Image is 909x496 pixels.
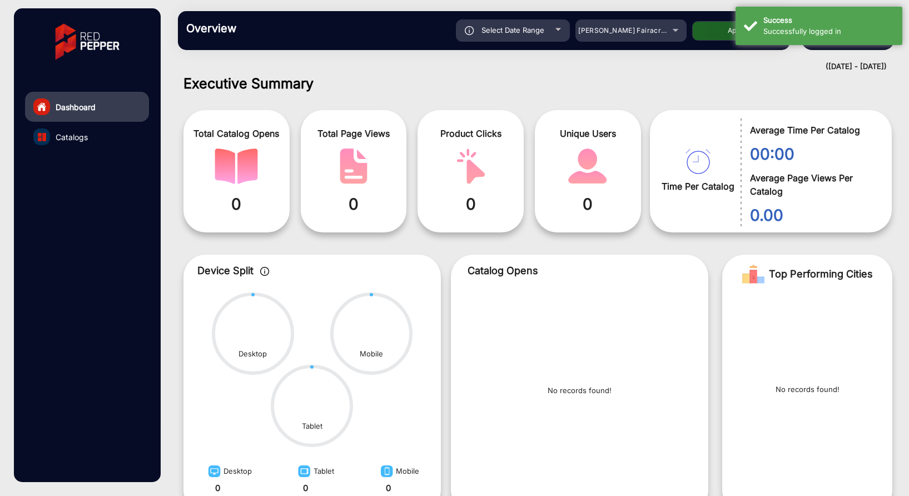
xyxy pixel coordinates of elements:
p: No records found! [776,384,840,395]
span: 0 [426,192,515,216]
img: catalog [566,148,609,184]
span: Dashboard [56,101,96,113]
p: Catalog Opens [468,263,692,278]
span: Select Date Range [481,26,544,34]
div: Success [763,15,894,26]
a: Catalogs [25,122,149,152]
div: Desktop [205,462,252,482]
div: Successfully logged in [763,26,894,37]
span: 00:00 [750,142,875,166]
h1: Executive Summary [183,75,892,92]
strong: 0 [386,483,391,493]
span: Average Time Per Catalog [750,123,875,137]
span: Top Performing Cities [769,263,873,285]
span: 0 [543,192,633,216]
img: catalog [215,148,258,184]
h3: Overview [186,22,342,35]
img: catalog [449,148,493,184]
img: home [37,102,47,112]
span: Product Clicks [426,127,515,140]
img: catalog [38,133,46,141]
div: Tablet [295,462,334,482]
button: Apply [692,21,781,41]
img: Rank image [742,263,764,285]
div: ([DATE] - [DATE]) [167,61,887,72]
strong: 0 [215,483,220,493]
a: Dashboard [25,92,149,122]
p: No records found! [548,385,612,396]
span: Total Catalog Opens [192,127,281,140]
img: image [377,464,396,482]
span: Unique Users [543,127,633,140]
strong: 0 [303,483,308,493]
span: Average Page Views Per Catalog [750,171,875,198]
img: catalog [332,148,375,184]
span: 0 [309,192,399,216]
span: 0.00 [750,204,875,227]
img: image [295,464,314,482]
span: Catalogs [56,131,88,143]
img: vmg-logo [47,14,127,70]
img: image [205,464,223,482]
div: Mobile [377,462,419,482]
div: Desktop [239,349,267,360]
div: Tablet [302,421,322,432]
span: [PERSON_NAME] Fairacre Farms [578,26,688,34]
img: icon [465,26,474,35]
span: 0 [192,192,281,216]
img: catalog [686,149,711,174]
img: icon [260,267,270,276]
span: Device Split [197,265,254,276]
div: Mobile [360,349,383,360]
span: Total Page Views [309,127,399,140]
